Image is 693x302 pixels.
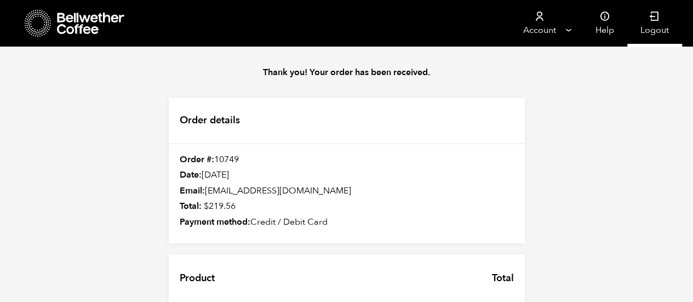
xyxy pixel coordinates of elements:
strong: Date: [180,169,202,181]
p: Thank you! Your order has been received. [158,66,536,79]
strong: Order #: [180,153,214,166]
div: Credit / Debit Card [169,216,525,229]
strong: Email: [180,185,205,197]
th: Total [481,254,525,302]
h2: Order details [169,98,525,144]
div: 10749 [169,154,525,166]
bdi: 219.56 [204,200,236,212]
th: Product [169,254,226,302]
div: [DATE] [169,169,525,181]
div: [EMAIL_ADDRESS][DOMAIN_NAME] [169,185,525,197]
span: $ [204,200,209,212]
strong: Payment method: [180,216,250,228]
strong: Total: [180,200,202,212]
